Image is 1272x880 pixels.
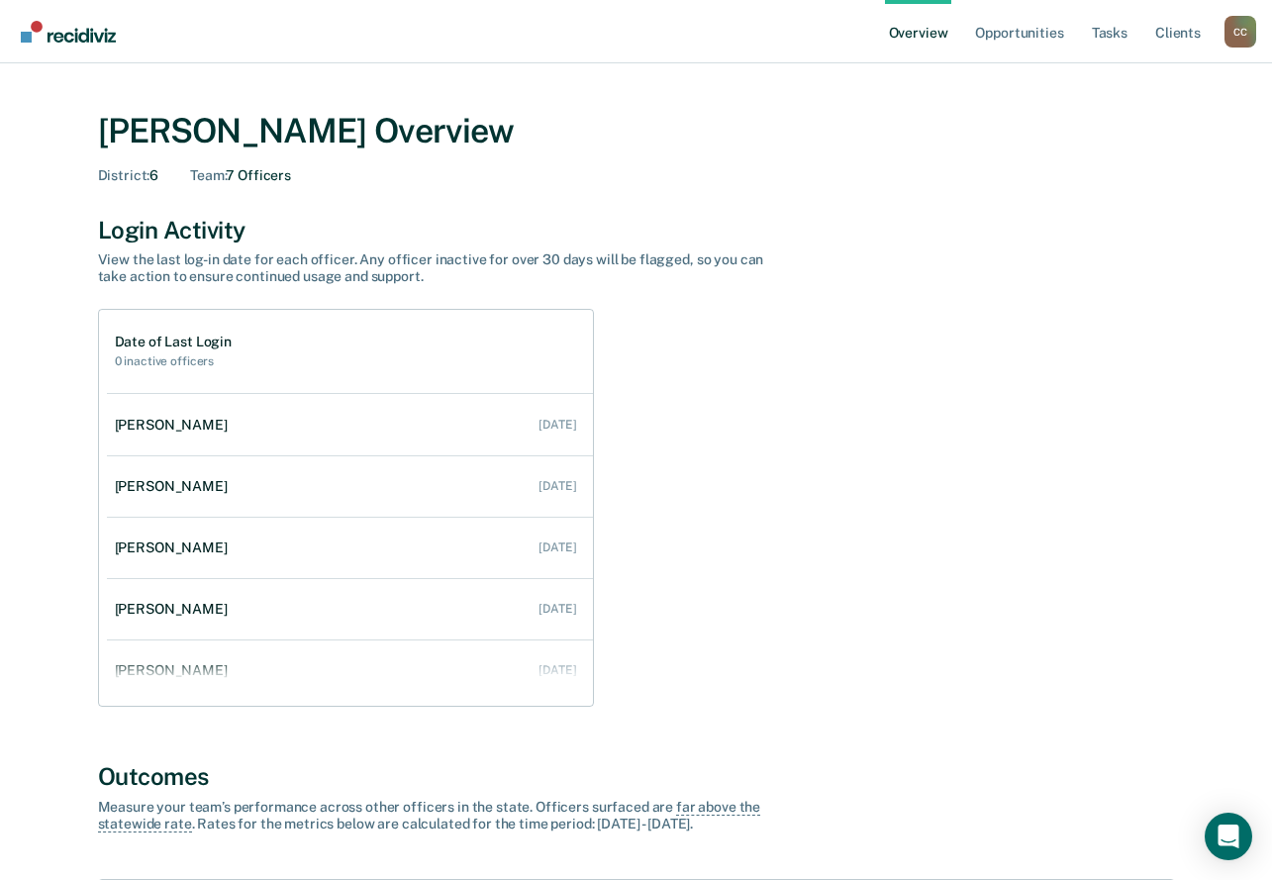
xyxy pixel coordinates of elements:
button: Profile dropdown button [1224,16,1256,48]
div: [DATE] [538,663,576,677]
div: [PERSON_NAME] Overview [98,111,1175,151]
div: [PERSON_NAME] [115,417,236,434]
div: Login Activity [98,216,1175,244]
a: [PERSON_NAME] [DATE] [107,581,593,637]
div: [DATE] [538,602,576,616]
h1: Date of Last Login [115,334,232,350]
div: Open Intercom Messenger [1205,813,1252,860]
div: [DATE] [538,418,576,432]
div: 7 Officers [190,167,291,184]
img: Recidiviz [21,21,116,43]
a: [PERSON_NAME] [DATE] [107,642,593,699]
div: [PERSON_NAME] [115,601,236,618]
h2: 0 inactive officers [115,354,232,368]
a: [PERSON_NAME] [DATE] [107,458,593,515]
div: [DATE] [538,479,576,493]
a: [PERSON_NAME] [DATE] [107,397,593,453]
div: [DATE] [538,540,576,554]
span: District : [98,167,150,183]
div: View the last log-in date for each officer. Any officer inactive for over 30 days will be flagged... [98,251,791,285]
div: [PERSON_NAME] [115,539,236,556]
div: Outcomes [98,762,1175,791]
div: 6 [98,167,159,184]
span: far above the statewide rate [98,799,761,832]
div: C C [1224,16,1256,48]
span: Team : [190,167,226,183]
div: [PERSON_NAME] [115,662,236,679]
a: [PERSON_NAME] [DATE] [107,520,593,576]
div: [PERSON_NAME] [115,478,236,495]
div: Measure your team’s performance across other officer s in the state. Officer s surfaced are . Rat... [98,799,791,832]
